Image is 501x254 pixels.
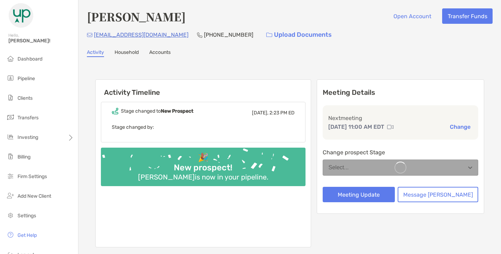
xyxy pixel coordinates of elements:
div: 🎉 [195,153,211,163]
img: transfers icon [6,113,15,121]
img: dashboard icon [6,54,15,63]
img: add_new_client icon [6,191,15,200]
h4: [PERSON_NAME] [87,8,186,24]
span: Add New Client [18,193,51,199]
img: clients icon [6,93,15,102]
img: communication type [387,124,393,130]
img: button icon [266,33,272,37]
div: [PERSON_NAME] is now in your pipeline. [135,173,271,181]
span: [DATE], [252,110,268,116]
img: settings icon [6,211,15,219]
p: [DATE] 11:00 AM EDT [328,122,384,131]
span: Pipeline [18,76,35,82]
img: get-help icon [6,231,15,239]
span: Settings [18,213,36,219]
img: pipeline icon [6,74,15,82]
span: Clients [18,95,33,101]
button: Change [448,123,473,130]
span: Billing [18,154,30,160]
button: Meeting Update [323,187,395,202]
a: Activity [87,49,104,57]
p: Next meeting [328,114,473,122]
img: Email Icon [87,33,92,37]
h6: Activity Timeline [96,80,311,97]
a: Accounts [149,49,171,57]
p: [PHONE_NUMBER] [204,30,253,39]
span: Firm Settings [18,174,47,179]
img: Zoe Logo [8,3,34,28]
span: 2:23 PM ED [269,110,295,116]
button: Message [PERSON_NAME] [398,187,478,202]
img: billing icon [6,152,15,161]
img: firm-settings icon [6,172,15,180]
p: Change prospect Stage [323,148,479,157]
div: New prospect! [171,163,235,173]
span: Transfers [18,115,39,121]
a: Upload Documents [262,27,336,42]
img: Phone Icon [197,32,203,38]
b: New Prospect [161,108,193,114]
div: Stage changed to [121,108,193,114]
img: investing icon [6,133,15,141]
p: [EMAIL_ADDRESS][DOMAIN_NAME] [94,30,188,39]
p: Meeting Details [323,88,479,97]
a: Household [115,49,139,57]
button: Open Account [388,8,437,24]
span: [PERSON_NAME]! [8,38,74,44]
p: Stage changed by: [112,123,295,132]
button: Transfer Funds [442,8,493,24]
img: Event icon [112,108,118,114]
span: Dashboard [18,56,42,62]
span: Investing [18,134,38,140]
span: Get Help [18,232,37,238]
